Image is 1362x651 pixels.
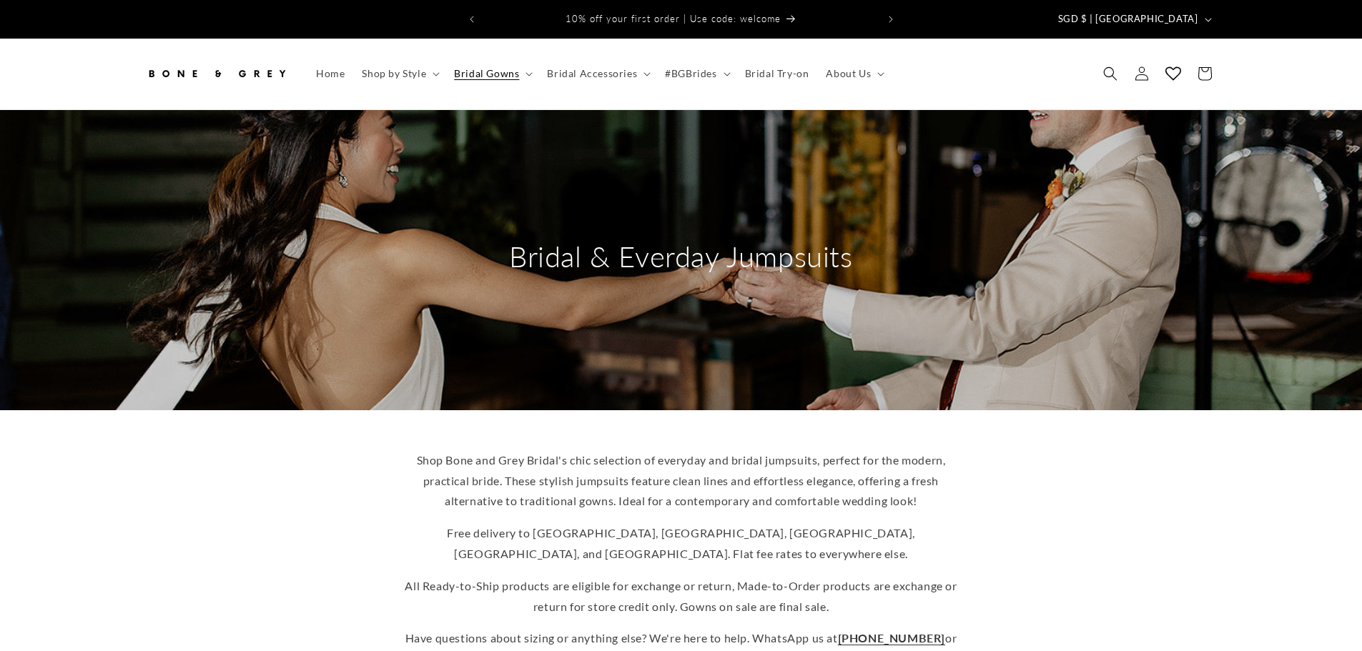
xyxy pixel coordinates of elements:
p: All Ready-to-Ship products are eligible for exchange or return, Made-to-Order products are exchan... [403,576,960,617]
button: Previous announcement [456,6,488,33]
summary: About Us [817,59,890,89]
a: Home [307,59,353,89]
summary: Search [1095,58,1126,89]
span: SGD $ | [GEOGRAPHIC_DATA] [1058,12,1198,26]
span: Bridal Try-on [745,67,809,80]
p: Shop Bone and Grey Bridal's chic selection of everyday and bridal jumpsuits, perfect for the mode... [403,450,960,512]
span: Shop by Style [362,67,426,80]
span: Bridal Gowns [454,67,519,80]
a: [PHONE_NUMBER] [838,631,945,645]
summary: Shop by Style [353,59,445,89]
h2: Bridal & Everday Jumpsuits [509,238,853,275]
span: Bridal Accessories [547,67,637,80]
span: About Us [826,67,871,80]
summary: #BGBrides [656,59,736,89]
a: Bridal Try-on [736,59,818,89]
img: Bone and Grey Bridal [145,58,288,89]
p: Free delivery to [GEOGRAPHIC_DATA], [GEOGRAPHIC_DATA], [GEOGRAPHIC_DATA], [GEOGRAPHIC_DATA], and ... [403,523,960,565]
span: #BGBrides [665,67,716,80]
button: SGD $ | [GEOGRAPHIC_DATA] [1050,6,1218,33]
span: 10% off your first order | Use code: welcome [566,13,781,24]
summary: Bridal Gowns [445,59,538,89]
a: Bone and Grey Bridal [139,53,293,95]
button: Next announcement [875,6,907,33]
summary: Bridal Accessories [538,59,656,89]
span: Home [316,67,345,80]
